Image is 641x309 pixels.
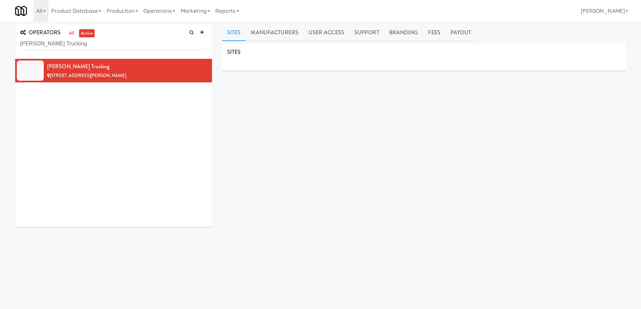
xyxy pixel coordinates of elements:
span: SITES [227,48,241,56]
a: Fees [423,24,445,41]
a: Branding [384,24,423,41]
input: Search Operator [20,38,207,50]
a: active [79,29,95,38]
a: Payout [446,24,476,41]
a: Manufacturers [246,24,303,41]
a: Sites [222,24,246,41]
img: Micromart [15,5,27,17]
li: [PERSON_NAME] Trucking[STREET_ADDRESS][PERSON_NAME] [15,59,212,82]
a: User Access [304,24,349,41]
div: [PERSON_NAME] Trucking [47,62,207,72]
a: all [67,29,76,38]
span: [STREET_ADDRESS][PERSON_NAME] [50,72,126,79]
a: Support [349,24,384,41]
span: OPERATORS [20,29,61,36]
